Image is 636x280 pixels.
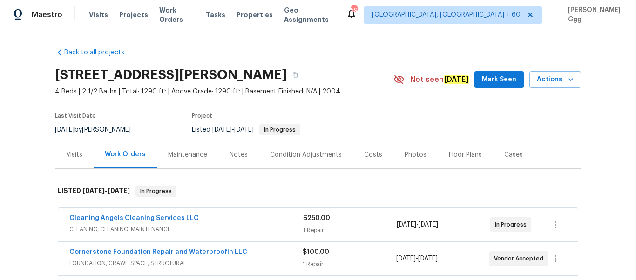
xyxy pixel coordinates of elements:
[410,75,469,84] span: Not seen
[82,187,130,194] span: -
[260,127,299,133] span: In Progress
[364,150,382,160] div: Costs
[504,150,523,160] div: Cases
[32,10,62,20] span: Maestro
[55,127,74,133] span: [DATE]
[419,221,438,228] span: [DATE]
[69,259,303,268] span: FOUNDATION, CRAWL_SPACE, STRUCTURAL
[303,260,396,269] div: 1 Repair
[55,176,581,206] div: LISTED [DATE]-[DATE]In Progress
[418,255,438,262] span: [DATE]
[234,127,254,133] span: [DATE]
[212,127,232,133] span: [DATE]
[105,150,146,159] div: Work Orders
[159,6,195,24] span: Work Orders
[396,254,438,263] span: -
[69,225,303,234] span: CLEANING, CLEANING_MAINTENANCE
[537,74,574,86] span: Actions
[192,113,212,119] span: Project
[396,255,416,262] span: [DATE]
[397,220,438,229] span: -
[136,187,176,196] span: In Progress
[372,10,521,20] span: [GEOGRAPHIC_DATA], [GEOGRAPHIC_DATA] + 60
[168,150,207,160] div: Maintenance
[303,215,330,221] span: $250.00
[284,6,335,24] span: Geo Assignments
[270,150,342,160] div: Condition Adjustments
[192,127,300,133] span: Listed
[58,186,130,197] h6: LISTED
[303,249,329,255] span: $100.00
[55,70,287,80] h2: [STREET_ADDRESS][PERSON_NAME]
[564,6,622,24] span: [PERSON_NAME] Ggg
[55,124,142,135] div: by [PERSON_NAME]
[89,10,108,20] span: Visits
[494,254,547,263] span: Vendor Accepted
[82,187,105,194] span: [DATE]
[66,150,82,160] div: Visits
[237,10,273,20] span: Properties
[287,67,304,83] button: Copy Address
[206,12,225,18] span: Tasks
[405,150,426,160] div: Photos
[55,48,144,57] a: Back to all projects
[55,87,393,96] span: 4 Beds | 2 1/2 Baths | Total: 1290 ft² | Above Grade: 1290 ft² | Basement Finished: N/A | 2004
[351,6,357,15] div: 594
[55,113,96,119] span: Last Visit Date
[69,215,199,221] a: Cleaning Angels Cleaning Services LLC
[444,75,469,84] em: [DATE]
[108,187,130,194] span: [DATE]
[529,71,581,88] button: Actions
[397,221,416,228] span: [DATE]
[482,74,516,86] span: Mark Seen
[303,226,397,235] div: 1 Repair
[495,220,530,229] span: In Progress
[449,150,482,160] div: Floor Plans
[212,127,254,133] span: -
[69,249,247,255] a: Cornerstone Foundation Repair and Waterproofin LLC
[474,71,524,88] button: Mark Seen
[230,150,248,160] div: Notes
[119,10,148,20] span: Projects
